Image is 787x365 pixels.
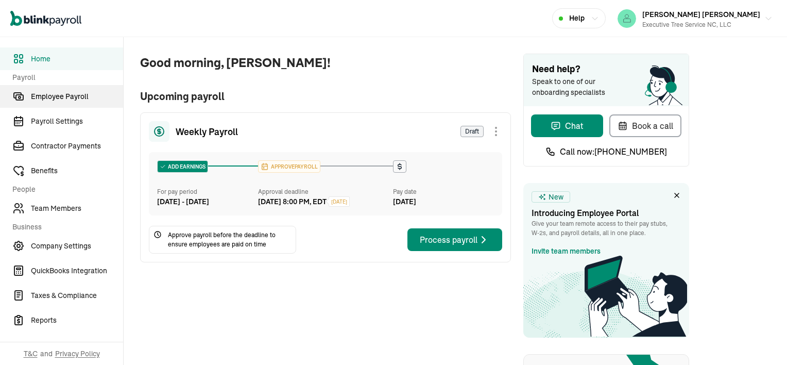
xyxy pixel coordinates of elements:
[569,13,585,24] span: Help
[460,126,484,137] span: Draft
[12,72,117,83] span: Payroll
[269,163,318,171] span: APPROVE PAYROLL
[10,4,81,34] nav: Global
[168,230,292,249] span: Approve payroll before the deadline to ensure employees are paid on time
[258,196,327,207] div: [DATE] 8:00 PM, EDT
[532,62,680,76] span: Need help?
[158,161,208,172] div: ADD EARNINGS
[393,187,494,196] div: Pay date
[31,241,123,252] span: Company Settings
[31,266,123,276] span: QuickBooks Integration
[157,196,258,207] div: [DATE] - [DATE]
[552,8,606,28] button: Help
[532,246,601,257] a: Invite team members
[24,349,38,359] span: T&C
[532,219,681,238] p: Give your team remote access to their pay stubs, W‑2s, and payroll details, all in one place.
[642,20,760,29] div: Executive Tree Service NC, LLC
[618,120,673,132] div: Book a call
[31,290,123,301] span: Taxes & Compliance
[31,203,123,214] span: Team Members
[31,116,123,127] span: Payroll Settings
[176,125,238,139] span: Weekly Payroll
[420,234,490,246] div: Process payroll
[331,198,347,206] span: [DATE]
[609,114,681,137] button: Book a call
[31,91,123,102] span: Employee Payroll
[31,141,123,152] span: Contractor Payments
[407,228,502,251] button: Process payroll
[31,165,123,176] span: Benefits
[532,207,681,219] h3: Introducing Employee Portal
[549,192,563,203] span: New
[55,349,100,359] span: Privacy Policy
[31,54,123,64] span: Home
[12,184,117,195] span: People
[642,10,760,19] span: [PERSON_NAME] [PERSON_NAME]
[613,6,777,31] button: [PERSON_NAME] [PERSON_NAME]Executive Tree Service NC, LLC
[140,89,511,104] span: Upcoming payroll
[258,187,389,196] div: Approval deadline
[551,120,584,132] div: Chat
[531,114,603,137] button: Chat
[393,196,494,207] div: [DATE]
[532,76,620,98] span: Speak to one of our onboarding specialists
[560,145,667,158] span: Call now: [PHONE_NUMBER]
[12,222,117,233] span: Business
[140,54,511,72] span: Good morning, [PERSON_NAME]!
[157,187,258,196] div: For pay period
[31,315,123,326] span: Reports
